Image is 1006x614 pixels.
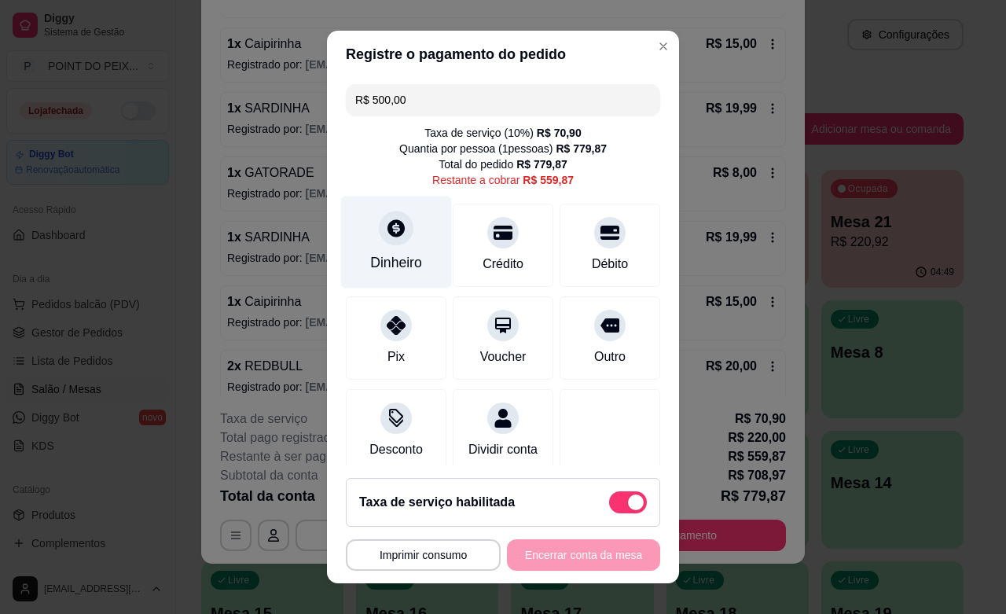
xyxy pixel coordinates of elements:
[468,440,538,459] div: Dividir conta
[369,440,423,459] div: Desconto
[537,125,582,141] div: R$ 70,90
[594,347,626,366] div: Outro
[556,141,607,156] div: R$ 779,87
[424,125,581,141] div: Taxa de serviço ( 10 %)
[516,156,567,172] div: R$ 779,87
[355,84,651,116] input: Ex.: hambúrguer de cordeiro
[480,347,527,366] div: Voucher
[359,493,515,512] h2: Taxa de serviço habilitada
[523,172,574,188] div: R$ 559,87
[592,255,628,274] div: Débito
[399,141,607,156] div: Quantia por pessoa ( 1 pessoas)
[439,156,567,172] div: Total do pedido
[387,347,405,366] div: Pix
[346,539,501,571] button: Imprimir consumo
[483,255,523,274] div: Crédito
[370,252,422,273] div: Dinheiro
[432,172,574,188] div: Restante a cobrar
[327,31,679,78] header: Registre o pagamento do pedido
[651,34,676,59] button: Close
